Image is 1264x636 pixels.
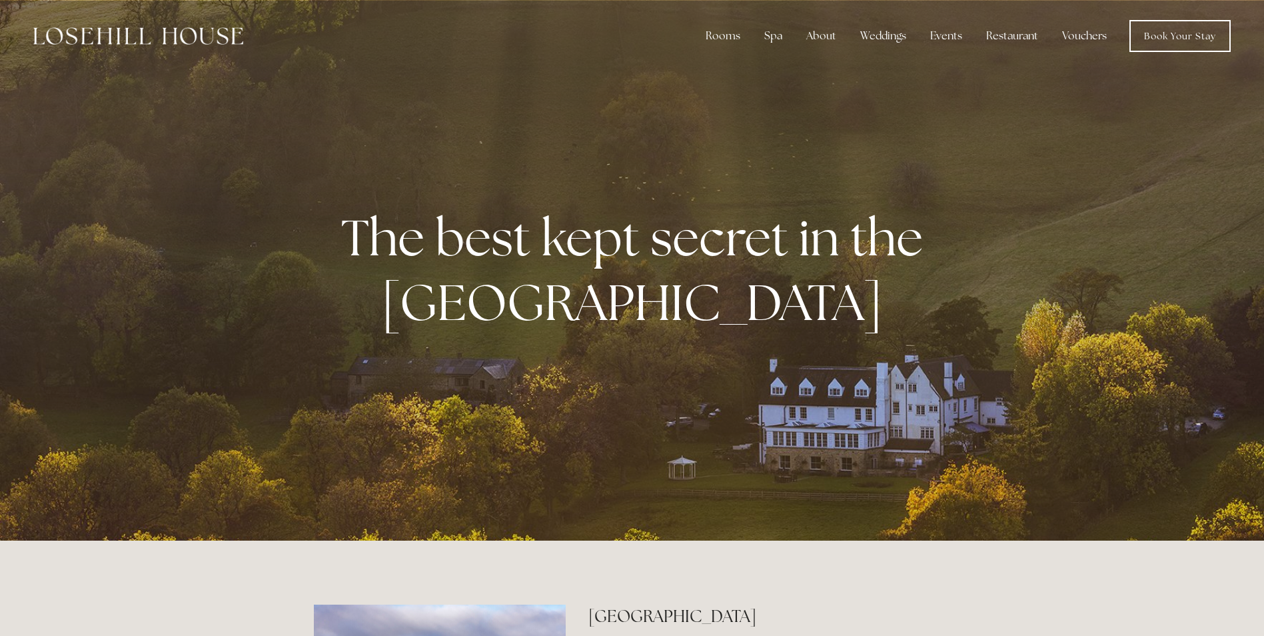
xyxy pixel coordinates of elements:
[850,23,917,49] div: Weddings
[920,23,973,49] div: Events
[588,605,950,628] h2: [GEOGRAPHIC_DATA]
[796,23,847,49] div: About
[1129,20,1231,52] a: Book Your Stay
[695,23,751,49] div: Rooms
[975,23,1049,49] div: Restaurant
[33,27,243,45] img: Losehill House
[341,205,934,335] strong: The best kept secret in the [GEOGRAPHIC_DATA]
[754,23,793,49] div: Spa
[1051,23,1117,49] a: Vouchers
